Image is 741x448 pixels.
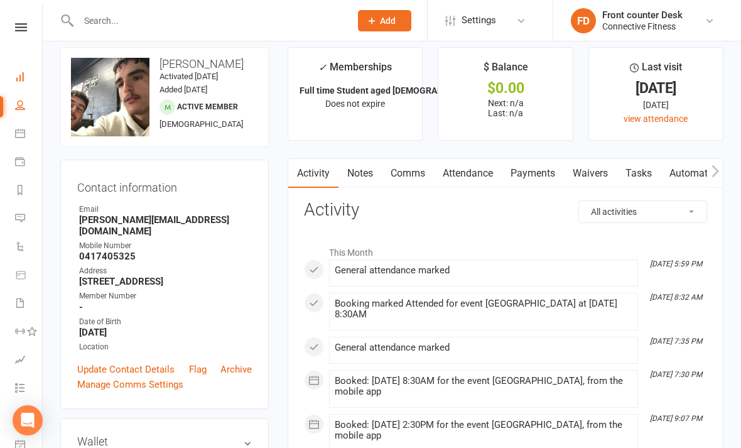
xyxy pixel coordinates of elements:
strong: [PERSON_NAME][EMAIL_ADDRESS][DOMAIN_NAME] [79,214,252,237]
a: Archive [220,362,252,377]
i: [DATE] 7:30 PM [650,370,702,379]
div: FD [571,8,596,33]
div: $ Balance [484,59,528,82]
a: Manage Comms Settings [77,377,183,392]
div: Last visit [630,59,682,82]
a: Tasks [617,159,661,188]
li: This Month [304,239,707,260]
h3: Wallet [77,435,252,448]
a: Waivers [564,159,617,188]
h3: Contact information [77,177,252,194]
i: [DATE] 7:35 PM [650,337,702,346]
h3: [PERSON_NAME] [71,58,258,70]
i: [DATE] 5:59 PM [650,260,702,268]
div: Email [79,204,252,216]
span: Settings [462,6,496,35]
a: Flag [189,362,207,377]
span: [DEMOGRAPHIC_DATA] [160,119,243,129]
a: Comms [382,159,434,188]
input: Search... [75,12,342,30]
span: Add [380,16,396,26]
a: Payments [502,159,564,188]
a: Payments [15,149,43,177]
a: Product Sales [15,262,43,290]
i: [DATE] 9:07 PM [650,414,702,423]
a: Automations [661,159,735,188]
img: image1755838179.png [71,58,149,136]
strong: [DATE] [79,327,252,338]
div: Booked: [DATE] 2:30PM for the event [GEOGRAPHIC_DATA], from the mobile app [335,420,632,441]
div: Booked: [DATE] 8:30AM for the event [GEOGRAPHIC_DATA], from the mobile app [335,376,632,397]
span: Active member [177,102,238,111]
a: People [15,92,43,121]
strong: 0417405325 [79,251,252,262]
div: Memberships [318,59,392,82]
div: $0.00 [450,82,561,95]
div: Front counter Desk [602,9,683,21]
a: view attendance [624,114,688,124]
div: Member Number [79,290,252,302]
div: [DATE] [600,82,711,95]
div: General attendance marked [335,342,632,353]
i: [DATE] 8:32 AM [650,293,702,302]
div: Date of Birth [79,316,252,328]
div: [DATE] [600,98,711,112]
strong: - [79,302,252,313]
time: Added [DATE] [160,85,207,94]
a: Dashboard [15,64,43,92]
strong: [STREET_ADDRESS] [79,276,252,287]
a: Assessments [15,347,43,375]
a: Update Contact Details [77,362,175,377]
p: Next: n/a Last: n/a [450,98,561,118]
div: Mobile Number [79,240,252,252]
div: General attendance marked [335,265,632,276]
span: Does not expire [325,99,385,109]
i: ✓ [318,62,327,74]
a: Reports [15,177,43,205]
time: Activated [DATE] [160,72,218,81]
a: Activity [288,159,338,188]
a: What's New [15,403,43,432]
div: Address [79,265,252,277]
h3: Activity [304,200,707,220]
a: Calendar [15,121,43,149]
a: Attendance [434,159,502,188]
div: Location [79,341,252,353]
button: Add [358,10,411,31]
div: Open Intercom Messenger [13,405,43,435]
strong: Full time Student aged [DEMOGRAPHIC_DATA]-18yrs [300,85,511,96]
a: Notes [338,159,382,188]
div: Connective Fitness [602,21,683,32]
div: Booking marked Attended for event [GEOGRAPHIC_DATA] at [DATE] 8:30AM [335,298,632,320]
